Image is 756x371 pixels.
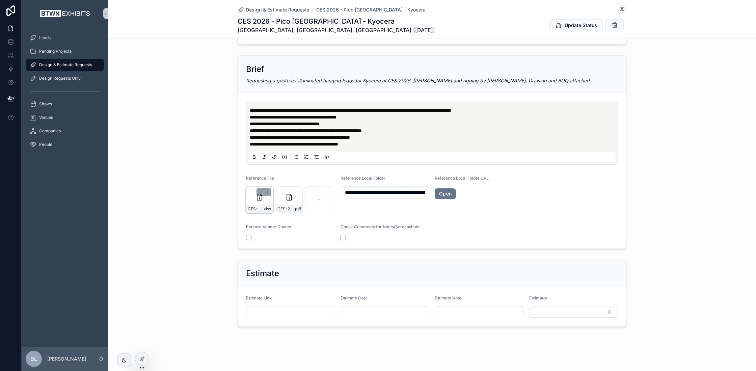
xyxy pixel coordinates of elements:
[26,32,104,44] a: Leads
[341,224,419,229] span: Check Comments for Notes/Screenshots
[30,355,37,363] span: BL
[39,35,51,41] span: Leads
[565,22,597,29] span: Update Status
[39,101,52,107] span: Shows
[246,176,274,181] span: Reference File
[435,176,489,181] span: Reference Local Folder URL
[26,72,104,84] a: Design Requests Only
[39,49,72,54] span: Pending Projects
[39,62,92,68] span: Design & Estimate Requests
[26,111,104,124] a: Venues
[341,295,367,300] span: Estimate Cost
[316,6,426,13] a: CES 2026 - Pico [GEOGRAPHIC_DATA] - Kyocera
[39,115,53,120] span: Venues
[263,206,271,212] span: .xlsx
[26,45,104,57] a: Pending Projects
[246,295,272,300] span: Estimate Link
[277,206,294,212] span: CES-2026-Kyocera_Updated-to-BTWN-EXHIBITS
[435,295,461,300] span: Estimate Note
[529,306,618,318] button: Select Button
[248,206,263,212] span: CES-2026_Kyocera_BOQ_Type-B-to-BTWN-EXHIBITS
[38,8,91,19] img: App logo
[39,128,61,134] span: Companies
[246,268,279,279] h2: Estimate
[246,78,591,83] em: Requesting a quote for illuminated hanging logos for Kyocera at CES 2026. [PERSON_NAME] and riggi...
[435,188,456,199] a: Open
[246,6,309,13] span: Design & Estimate Requests
[26,125,104,137] a: Companies
[26,98,104,110] a: Shows
[529,295,547,300] span: Estimator
[26,138,104,151] a: People
[39,142,52,147] span: People
[26,59,104,71] a: Design & Estimate Requests
[47,355,86,362] p: [PERSON_NAME]
[549,19,603,31] button: Update Status
[22,27,108,159] div: scrollable content
[341,176,385,181] span: Reference Local Folder
[238,17,435,26] h1: CES 2026 - Pico [GEOGRAPHIC_DATA] - Kyocera
[238,6,309,13] a: Design & Estimate Requests
[294,206,301,212] span: .pdf
[238,26,435,34] span: [GEOGRAPHIC_DATA], [GEOGRAPHIC_DATA], [GEOGRAPHIC_DATA] ([DATE])
[246,64,264,75] h2: Brief
[246,224,291,229] span: Request Vendor Quotes
[39,76,81,81] span: Design Requests Only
